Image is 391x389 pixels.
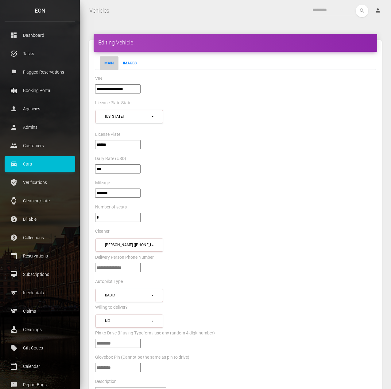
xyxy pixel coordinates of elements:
button: Basic [95,289,163,302]
button: Nevada [95,110,163,123]
p: Incidentals [9,288,71,297]
label: Delivery Person Phone Number [95,254,154,261]
a: calendar_today Reservations [5,248,75,264]
a: local_offer Gift Codes [5,340,75,356]
a: calendar_today Calendar [5,359,75,374]
label: License Plate State [95,100,131,106]
p: Billable [9,215,71,224]
label: License Plate [95,132,120,138]
p: Admins [9,123,71,132]
a: Vehicles [89,3,109,18]
a: people Customers [5,138,75,153]
p: Flagged Reservations [9,67,71,77]
a: drive_eta Cars [5,156,75,172]
a: person Agencies [5,101,75,116]
label: Autopilot Type [95,279,123,285]
a: sports Incidentals [5,285,75,300]
div: [PERSON_NAME] ([PHONE_NUMBER]) [105,242,151,248]
p: Dashboard [9,31,71,40]
button: James Brooks (+17162540340) [95,238,163,252]
p: Claims [9,307,71,316]
button: No [95,315,163,328]
p: Cars [9,159,71,169]
p: Tasks [9,49,71,58]
label: Glovebox Pin (Cannot be the same as pin to drive) [95,354,189,360]
a: watch Cleaning/Late [5,193,75,208]
a: card_membership Subscriptions [5,267,75,282]
div: No [105,318,151,324]
label: Pin to Drive (If using Typeform, use any random 4 digit number) [95,330,215,336]
p: Gift Codes [9,343,71,353]
a: flag Flagged Reservations [5,64,75,80]
p: Reservations [9,251,71,261]
a: person Admins [5,120,75,135]
a: task_alt Tasks [5,46,75,61]
a: dashboard Dashboard [5,28,75,43]
i: person [375,7,381,13]
p: Agencies [9,104,71,113]
a: sports Claims [5,303,75,319]
p: Verifications [9,178,71,187]
p: Collections [9,233,71,242]
p: Customers [9,141,71,150]
a: person [370,5,386,17]
a: Images [118,56,141,70]
a: paid Billable [5,212,75,227]
label: Willing to deliver? [95,304,128,311]
div: Basic [105,293,151,298]
div: [US_STATE] [105,114,151,119]
label: Daily Rate (USD) [95,156,126,162]
p: Cleanings [9,325,71,334]
label: Cleaner [95,228,110,235]
a: Main [100,56,118,70]
a: cleaning_services Cleanings [5,322,75,337]
label: Description [95,379,117,385]
p: Subscriptions [9,270,71,279]
button: search [356,5,368,17]
a: paid Collections [5,230,75,245]
h4: Editing Vehicle [98,39,373,46]
p: Calendar [9,362,71,371]
p: Cleaning/Late [9,196,71,205]
a: corporate_fare Booking Portal [5,83,75,98]
label: VIN [95,76,102,82]
p: Booking Portal [9,86,71,95]
a: verified_user Verifications [5,175,75,190]
label: Number of seats [95,204,127,210]
label: Mileage [95,180,110,186]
